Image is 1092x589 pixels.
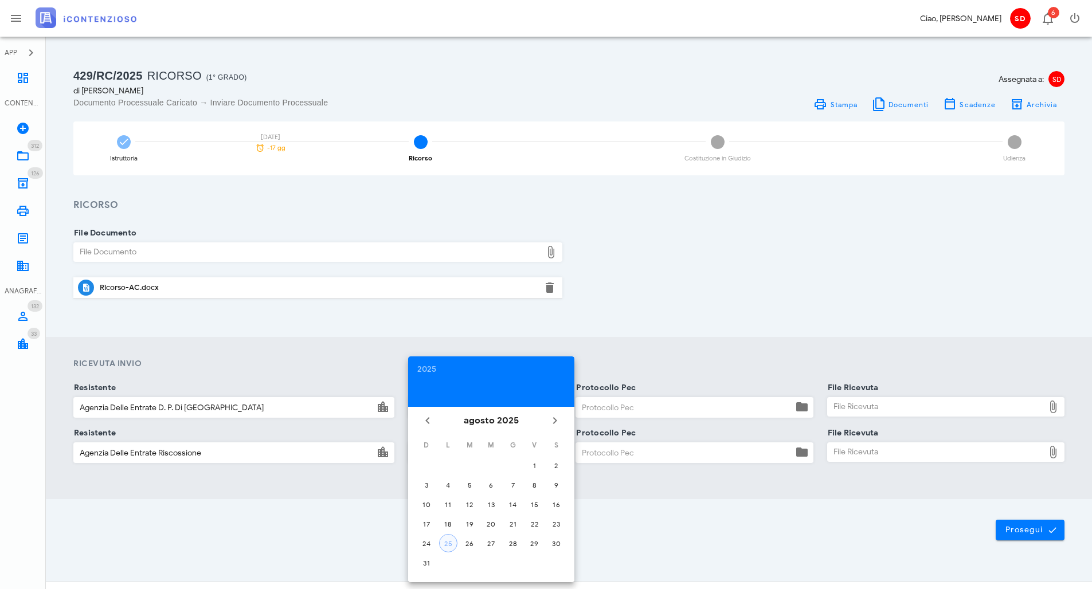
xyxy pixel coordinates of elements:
span: (1° Grado) [206,73,247,81]
span: Distintivo [28,140,42,151]
span: Assegnata a: [999,73,1044,85]
button: 17 [417,515,436,533]
div: 9 [547,481,565,489]
button: 21 [504,515,522,533]
button: 15 [525,495,543,513]
div: Ciao, [PERSON_NAME] [920,13,1001,25]
button: 8 [525,476,543,494]
h3: Ricorso [73,198,1064,213]
button: 19 [460,515,479,533]
button: 23 [547,515,565,533]
div: 25 [440,539,457,548]
button: 1 [525,456,543,474]
label: Protocollo Pec [573,382,636,394]
button: Scadenze [936,96,1003,112]
div: 22 [525,520,543,528]
span: 33 [31,330,37,337]
div: 1 [525,461,543,470]
div: [DATE] [251,134,291,140]
div: 16 [547,500,565,509]
th: V [525,435,545,455]
div: Clicca per aprire un'anteprima del file o scaricarlo [100,278,536,297]
div: 30 [547,539,565,548]
label: File Ricevuta [824,382,879,394]
div: 20 [482,520,500,528]
button: Il mese scorso [417,410,438,431]
div: 7 [504,481,522,489]
button: 3 [417,476,436,494]
span: Documenti [888,100,929,109]
div: 6 [482,481,500,489]
span: Distintivo [28,328,40,339]
button: 6 [482,476,500,494]
button: Clicca per aprire un'anteprima del file o scaricarlo [78,280,94,296]
div: 26 [460,539,479,548]
button: 25 [439,534,457,552]
div: 14 [504,500,522,509]
span: Stampa [829,100,858,109]
img: logo-text-2x.png [36,7,136,28]
span: 132 [31,303,39,310]
th: M [459,435,480,455]
button: 13 [482,495,500,513]
button: 27 [482,534,500,552]
button: 4 [439,476,457,494]
div: 11 [439,500,457,509]
div: 23 [547,520,565,528]
div: 5 [460,481,479,489]
th: M [481,435,502,455]
input: Resistente [74,443,374,462]
span: 3 [711,135,725,149]
button: 2 [547,456,565,474]
span: Distintivo [28,300,42,312]
span: 312 [31,142,39,150]
div: 27 [482,539,500,548]
th: G [503,435,523,455]
button: 14 [504,495,522,513]
div: di [PERSON_NAME] [73,85,562,97]
div: 19 [460,520,479,528]
input: Resistente [74,398,374,417]
button: 18 [439,515,457,533]
div: Istruttoria [110,155,138,162]
div: CONTENZIOSO [5,98,41,108]
span: SD [1010,8,1031,29]
button: Distintivo [1034,5,1061,32]
button: 24 [417,534,436,552]
label: Resistente [71,427,116,439]
div: 17 [417,520,436,528]
button: 11 [439,495,457,513]
div: 21 [504,520,522,528]
div: File Ricevuta [828,398,1044,416]
label: File Documento [71,227,136,239]
button: agosto 2025 [459,409,523,432]
span: Ricorso [147,69,202,82]
span: Archivia [1026,100,1058,109]
button: 12 [460,495,479,513]
button: Il prossimo mese [545,410,565,431]
button: 5 [460,476,479,494]
div: 8 [525,481,543,489]
div: Ricorso-AC.docx [100,283,536,292]
div: File Documento [74,243,542,261]
div: 31 [417,559,436,567]
span: 429/RC/2025 [73,69,143,82]
div: Udienza [1003,155,1026,162]
span: Prosegui [1005,525,1055,535]
div: 18 [439,520,457,528]
div: 29 [525,539,543,548]
span: SD [1048,71,1064,87]
div: File Ricevuta [828,443,1044,461]
button: 28 [504,534,522,552]
span: -17 gg [267,145,285,151]
button: SD [1006,5,1034,32]
div: Documento Processuale Caricato → Inviare Documento Processuale [73,97,562,108]
div: 15 [525,500,543,509]
th: D [416,435,437,455]
label: Protocollo Pec [573,427,636,439]
h4: Ricevuta Invio [73,358,1064,370]
button: 16 [547,495,565,513]
button: Elimina [543,281,557,294]
div: 24 [417,539,436,548]
div: 10 [417,500,436,509]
